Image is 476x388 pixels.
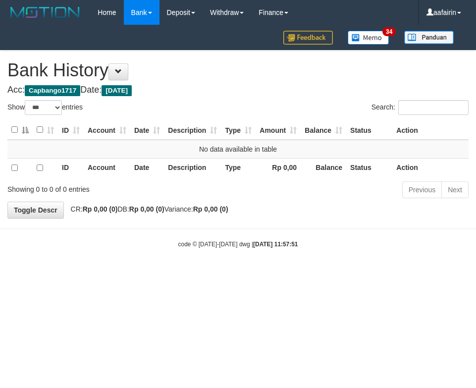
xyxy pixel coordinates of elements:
a: Next [441,181,469,198]
th: Description: activate to sort column ascending [164,120,221,140]
a: 34 [340,25,397,50]
h4: Acc: Date: [7,85,469,95]
img: MOTION_logo.png [7,5,83,20]
th: : activate to sort column descending [7,120,33,140]
th: Date: activate to sort column ascending [130,120,164,140]
a: Previous [402,181,442,198]
span: CR: DB: Variance: [66,205,228,213]
label: Show entries [7,100,83,115]
th: Status [346,120,392,140]
img: panduan.png [404,31,454,44]
select: Showentries [25,100,62,115]
span: 34 [382,27,396,36]
td: No data available in table [7,140,469,159]
h1: Bank History [7,60,469,80]
th: Status [346,158,392,177]
strong: Rp 0,00 (0) [83,205,118,213]
th: ID: activate to sort column ascending [58,120,84,140]
th: Account [84,158,130,177]
a: Toggle Descr [7,202,64,219]
img: Feedback.jpg [283,31,333,45]
th: Type: activate to sort column ascending [221,120,256,140]
th: Description [164,158,221,177]
th: Action [392,120,469,140]
strong: Rp 0,00 (0) [193,205,228,213]
span: Capbango1717 [25,85,80,96]
span: [DATE] [102,85,132,96]
label: Search: [371,100,469,115]
small: code © [DATE]-[DATE] dwg | [178,241,298,248]
th: ID [58,158,84,177]
img: Button%20Memo.svg [348,31,389,45]
th: Balance: activate to sort column ascending [301,120,346,140]
th: Rp 0,00 [256,158,301,177]
th: Balance [301,158,346,177]
strong: [DATE] 11:57:51 [253,241,298,248]
th: : activate to sort column ascending [33,120,58,140]
th: Account: activate to sort column ascending [84,120,130,140]
th: Date [130,158,164,177]
th: Action [392,158,469,177]
th: Type [221,158,256,177]
input: Search: [398,100,469,115]
th: Amount: activate to sort column ascending [256,120,301,140]
div: Showing 0 to 0 of 0 entries [7,180,191,194]
strong: Rp 0,00 (0) [129,205,164,213]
